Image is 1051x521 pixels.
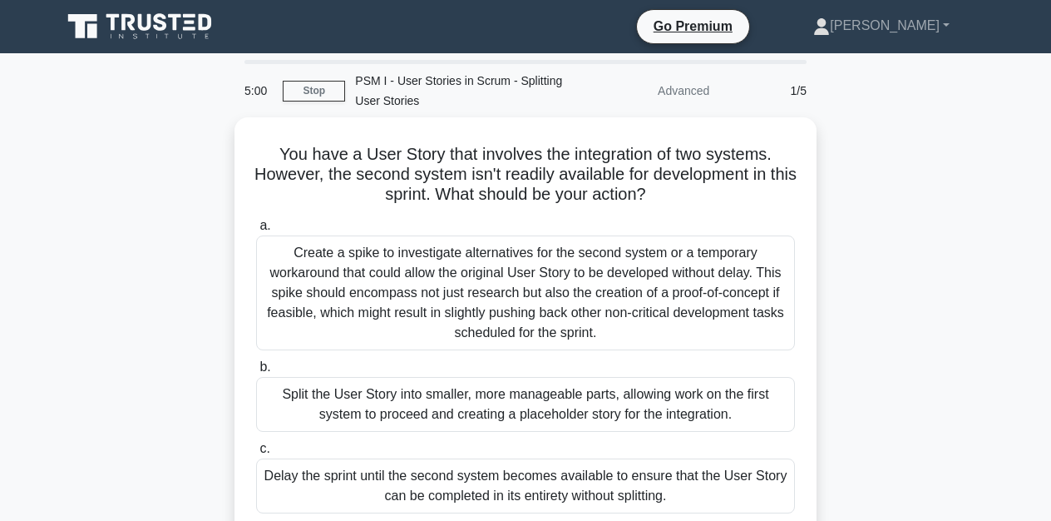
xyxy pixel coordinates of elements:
div: PSM I - User Stories in Scrum - Splitting User Stories [345,64,574,117]
span: b. [259,360,270,374]
div: Create a spike to investigate alternatives for the second system or a temporary workaround that c... [256,236,795,350]
span: a. [259,218,270,232]
a: [PERSON_NAME] [773,9,989,42]
span: c. [259,441,269,455]
a: Go Premium [644,16,743,37]
h5: You have a User Story that involves the integration of two systems. However, the second system is... [254,144,797,206]
a: Stop [283,81,345,102]
div: Split the User Story into smaller, more manageable parts, allowing work on the first system to pr... [256,377,795,432]
div: Delay the sprint until the second system becomes available to ensure that the User Story can be c... [256,459,795,514]
div: 5:00 [234,74,283,107]
div: 1/5 [719,74,817,107]
div: Advanced [574,74,719,107]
